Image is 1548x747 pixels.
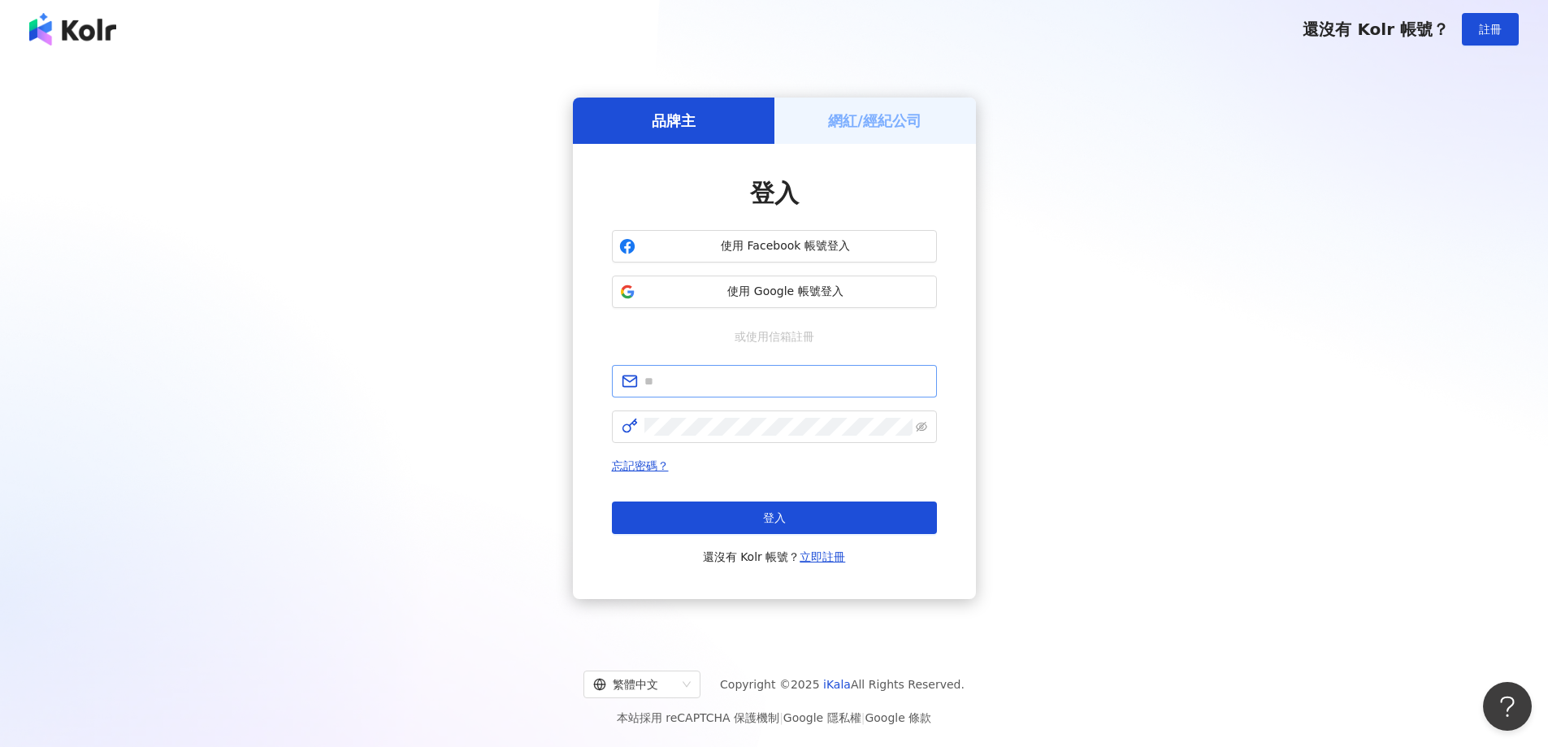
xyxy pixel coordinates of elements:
[1303,20,1449,39] span: 還沒有 Kolr 帳號？
[800,550,845,563] a: 立即註冊
[612,230,937,263] button: 使用 Facebook 帳號登入
[723,328,826,345] span: 或使用信箱註冊
[29,13,116,46] img: logo
[916,421,927,432] span: eye-invisible
[828,111,921,131] h5: 網紅/經紀公司
[642,238,930,254] span: 使用 Facebook 帳號登入
[652,111,696,131] h5: 品牌主
[779,711,783,724] span: |
[612,502,937,534] button: 登入
[720,675,965,694] span: Copyright © 2025 All Rights Reserved.
[617,708,931,727] span: 本站採用 reCAPTCHA 保護機制
[763,511,786,524] span: 登入
[593,671,676,697] div: 繁體中文
[823,678,851,691] a: iKala
[612,459,669,472] a: 忘記密碼？
[1462,13,1519,46] button: 註冊
[612,276,937,308] button: 使用 Google 帳號登入
[1483,682,1532,731] iframe: Help Scout Beacon - Open
[750,179,799,207] span: 登入
[642,284,930,300] span: 使用 Google 帳號登入
[783,711,861,724] a: Google 隱私權
[861,711,865,724] span: |
[1479,23,1502,36] span: 註冊
[703,547,846,567] span: 還沒有 Kolr 帳號？
[865,711,931,724] a: Google 條款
